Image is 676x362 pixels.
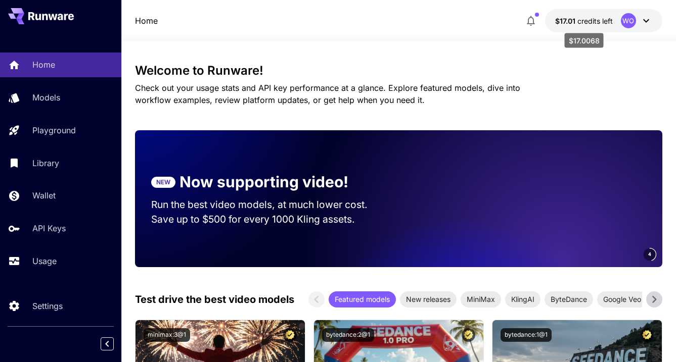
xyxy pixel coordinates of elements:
[32,300,63,312] p: Settings
[135,64,662,78] h3: Welcome to Runware!
[108,335,121,353] div: Collapse sidebar
[461,291,501,307] div: MiniMax
[322,328,374,342] button: bytedance:2@1
[32,124,76,136] p: Playground
[621,13,636,28] div: WO
[545,291,593,307] div: ByteDance
[400,291,457,307] div: New releases
[329,291,396,307] div: Featured models
[101,337,114,350] button: Collapse sidebar
[32,91,60,104] p: Models
[461,294,501,304] span: MiniMax
[32,157,59,169] p: Library
[577,17,613,25] span: credits left
[151,197,382,212] p: Run the best video models, at much lower cost.
[545,9,662,32] button: $17.0068WO
[135,83,520,105] span: Check out your usage stats and API key performance at a glance. Explore featured models, dive int...
[597,294,647,304] span: Google Veo
[505,291,540,307] div: KlingAI
[151,212,382,227] p: Save up to $500 for every 1000 Kling assets.
[329,294,396,304] span: Featured models
[135,15,158,27] a: Home
[32,189,56,201] p: Wallet
[156,178,170,187] p: NEW
[565,33,604,48] div: $17.0068
[555,16,613,26] div: $17.0068
[400,294,457,304] span: New releases
[32,59,55,71] p: Home
[505,294,540,304] span: KlingAI
[462,328,475,342] button: Certified Model – Vetted for best performance and includes a commercial license.
[555,17,577,25] span: $17.01
[545,294,593,304] span: ByteDance
[179,171,348,193] p: Now supporting video!
[597,291,647,307] div: Google Veo
[501,328,552,342] button: bytedance:1@1
[283,328,297,342] button: Certified Model – Vetted for best performance and includes a commercial license.
[135,292,294,307] p: Test drive the best video models
[640,328,654,342] button: Certified Model – Vetted for best performance and includes a commercial license.
[32,222,66,234] p: API Keys
[144,328,190,342] button: minimax:3@1
[648,250,651,258] span: 4
[135,15,158,27] nav: breadcrumb
[32,255,57,267] p: Usage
